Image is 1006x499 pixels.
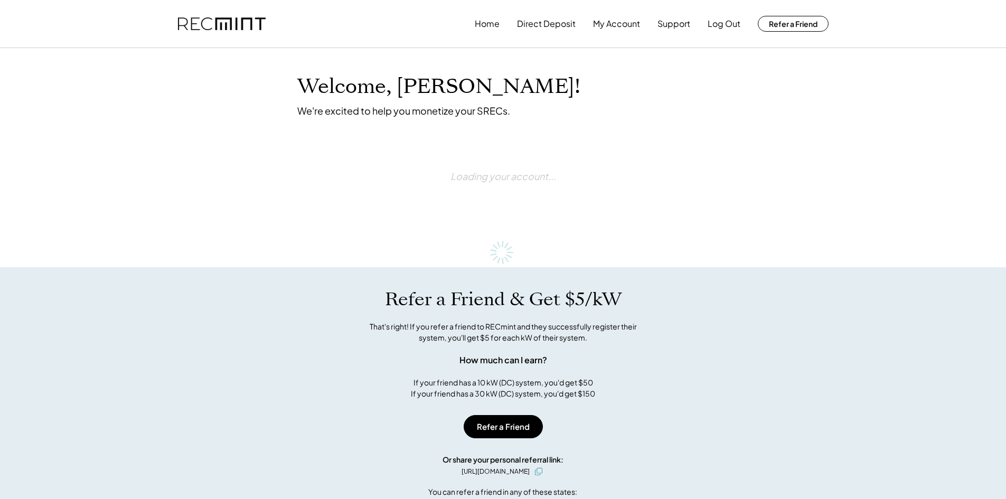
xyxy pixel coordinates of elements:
button: Log Out [708,13,740,34]
div: That's right! If you refer a friend to RECmint and they successfully register their system, you'l... [358,321,648,343]
div: Or share your personal referral link: [443,454,563,465]
h1: Welcome, [PERSON_NAME]! [297,74,580,99]
div: [URL][DOMAIN_NAME] [462,467,530,476]
button: My Account [593,13,640,34]
div: How much can I earn? [459,354,547,366]
button: click to copy [532,465,545,478]
button: Refer a Friend [758,16,829,32]
h1: Refer a Friend & Get $5/kW [385,288,622,310]
button: Refer a Friend [464,415,543,438]
button: Direct Deposit [517,13,576,34]
button: Support [657,13,690,34]
div: If your friend has a 10 kW (DC) system, you'd get $50 If your friend has a 30 kW (DC) system, you... [411,377,595,399]
img: recmint-logotype%403x.png [178,17,266,31]
div: Loading your account... [450,143,556,209]
button: Home [475,13,500,34]
div: We're excited to help you monetize your SRECs. [297,105,510,117]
